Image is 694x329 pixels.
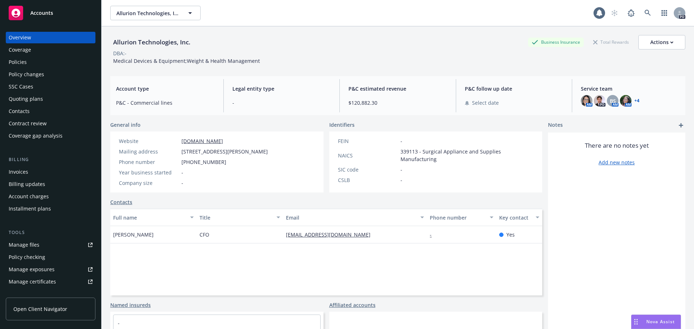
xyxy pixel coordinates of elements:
a: Installment plans [6,203,95,215]
div: FEIN [338,137,398,145]
div: Key contact [499,214,531,221]
span: Open Client Navigator [13,305,67,313]
a: Policies [6,56,95,68]
div: Billing [6,156,95,163]
a: Contacts [110,198,132,206]
div: Coverage [9,44,31,56]
div: Title [200,214,272,221]
span: Service team [581,85,680,92]
span: - [400,137,402,145]
span: [PERSON_NAME] [113,231,154,238]
a: Add new notes [599,159,635,166]
a: Switch app [657,6,672,20]
a: Affiliated accounts [329,301,376,309]
a: Account charges [6,191,95,202]
span: Notes [548,121,563,130]
a: Coverage [6,44,95,56]
div: Drag to move [631,315,641,329]
span: - [400,176,402,184]
div: SSC Cases [9,81,33,92]
a: +4 [634,99,639,103]
button: Full name [110,209,197,226]
a: Coverage gap analysis [6,130,95,142]
span: Identifiers [329,121,355,129]
span: - [181,179,183,187]
a: - [118,320,120,326]
span: - [400,166,402,173]
div: Overview [9,32,31,43]
button: Key contact [496,209,542,226]
span: - [181,169,183,176]
div: Policies [9,56,27,68]
div: Invoices [9,166,28,178]
span: $120,882.30 [348,99,447,107]
div: Billing updates [9,178,45,190]
a: Start snowing [607,6,622,20]
button: Allurion Technologies, Inc. [110,6,201,20]
a: Invoices [6,166,95,178]
button: Title [197,209,283,226]
a: Policy checking [6,251,95,263]
div: Full name [113,214,186,221]
div: Policy changes [9,69,44,80]
button: Nova Assist [631,315,681,329]
a: Policy changes [6,69,95,80]
a: add [677,121,685,130]
a: Manage certificates [6,276,95,287]
div: Quoting plans [9,93,43,105]
div: Account charges [9,191,49,202]
span: P&C - Commercial lines [116,99,215,107]
div: DBA: - [113,49,127,57]
span: Nova Assist [646,319,675,325]
a: Quoting plans [6,93,95,105]
div: Phone number [430,214,485,221]
span: General info [110,121,141,129]
button: Actions [638,35,685,49]
div: Actions [650,35,673,49]
button: Email [283,209,427,226]
div: Total Rewards [590,38,633,47]
a: Overview [6,32,95,43]
a: - [430,231,437,238]
a: Report a Bug [624,6,638,20]
span: Yes [506,231,515,238]
a: SSC Cases [6,81,95,92]
div: Contract review [9,118,47,129]
a: [DOMAIN_NAME] [181,138,223,144]
span: P&C estimated revenue [348,85,447,92]
img: photo [620,95,631,107]
span: [PHONE_NUMBER] [181,158,226,166]
div: Manage certificates [9,276,56,287]
div: Company size [119,179,179,187]
img: photo [581,95,592,107]
div: Allurion Technologies, Inc. [110,38,193,47]
div: Year business started [119,169,179,176]
span: CFO [200,231,209,238]
div: Manage BORs [9,288,43,300]
a: Manage BORs [6,288,95,300]
div: Website [119,137,179,145]
span: BS [610,97,616,105]
span: Select date [472,99,499,107]
div: Coverage gap analysis [9,130,63,142]
span: Medical Devices & Equipment;Weight & Health Management [113,57,260,64]
div: Business Insurance [528,38,584,47]
div: Manage files [9,239,39,251]
a: Manage exposures [6,264,95,275]
span: Account type [116,85,215,92]
div: NAICS [338,152,398,159]
span: Legal entity type [232,85,331,92]
span: There are no notes yet [585,141,649,150]
div: SIC code [338,166,398,173]
a: Contacts [6,105,95,117]
img: photo [594,95,605,107]
a: Search [641,6,655,20]
div: Tools [6,229,95,236]
div: Phone number [119,158,179,166]
a: Accounts [6,3,95,23]
span: Accounts [30,10,53,16]
a: Contract review [6,118,95,129]
a: Manage files [6,239,95,251]
button: Phone number [427,209,496,226]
